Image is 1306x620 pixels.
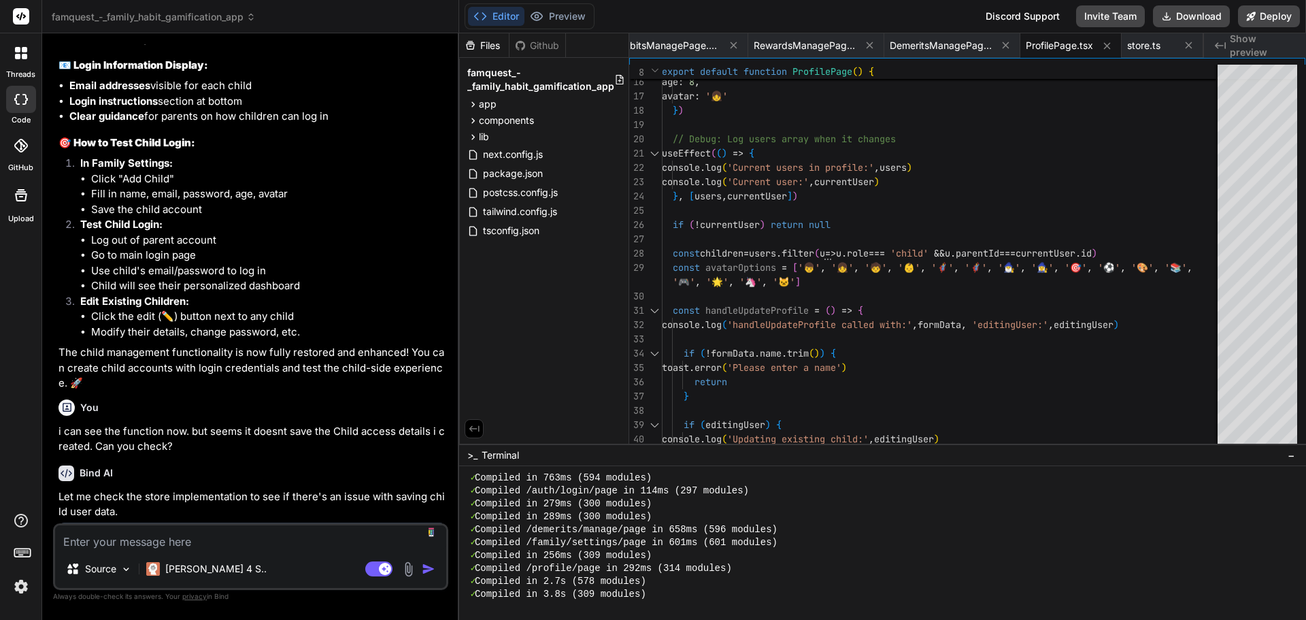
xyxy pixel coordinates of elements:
[987,261,992,274] span: ,
[1187,261,1192,274] span: ,
[820,261,826,274] span: ,
[762,276,767,288] span: ,
[820,247,825,259] span: u
[700,161,705,174] span: .
[69,78,446,94] li: visible for each child
[10,575,33,598] img: settings
[869,247,885,259] span: ===
[727,433,869,445] span: 'Updating existing child:'
[1075,247,1081,259] span: .
[629,318,644,332] div: 32
[954,261,959,274] span: ,
[890,247,928,259] span: 'child'
[760,347,782,359] span: name
[120,564,132,575] img: Pick Models
[694,90,700,102] span: :
[934,247,945,259] span: &&
[662,147,711,159] span: useEffect
[912,319,918,331] span: ,
[471,575,475,588] span: ✓
[854,261,859,274] span: ,
[678,76,684,88] span: :
[475,575,646,588] span: Compiled in 2.7s (578 modules)
[695,276,701,288] span: ,
[934,433,939,445] span: )
[629,432,644,446] div: 40
[673,261,700,274] span: const
[1026,39,1093,52] span: ProfilePage.tsx
[792,190,798,202] span: )
[91,248,446,263] li: Go to main login page
[52,10,256,24] span: famquest_-_family_habit_gamification_app
[706,276,729,288] span: '🌟'
[972,319,1048,331] span: 'editingUser:'
[792,65,852,78] span: ProfilePage
[662,65,694,78] span: export
[809,347,814,359] span: (
[80,401,99,414] h6: You
[711,347,754,359] span: formData
[700,419,705,431] span: (
[509,39,565,52] div: Github
[471,497,475,510] span: ✓
[852,65,858,78] span: (
[8,162,33,174] label: GitHub
[629,89,644,103] div: 17
[705,261,776,274] span: avatarOptions
[629,132,644,146] div: 20
[475,588,646,601] span: Compiled in 3.8s (309 modules)
[629,146,644,161] div: 21
[662,90,694,102] span: avatar
[629,103,644,118] div: 18
[471,588,475,601] span: ✓
[705,319,722,331] span: log
[618,39,720,52] span: HabitsManagePage.tsx
[80,157,173,169] strong: In Family Settings:
[662,176,700,188] span: console
[716,147,722,159] span: (
[825,304,831,316] span: (
[684,347,694,359] span: if
[880,161,907,174] span: users
[475,497,652,510] span: Compiled in 279ms (300 modules)
[58,424,446,455] p: i can see the function now. but seems it doesnt save the Child access details i created. Can you ...
[69,95,158,108] strong: Login instructions
[673,133,896,145] span: // Debug: Log users array when it changes
[629,261,644,275] div: 29
[820,347,825,359] span: )
[907,161,912,174] span: )
[1230,32,1295,59] span: Show preview
[629,161,644,175] div: 22
[471,549,475,562] span: ✓
[760,218,765,231] span: )
[471,510,475,523] span: ✓
[673,104,678,116] span: }
[629,65,644,80] span: 8
[646,418,663,432] div: Click to collapse the range.
[482,223,541,239] span: tsconfig.json
[479,130,489,144] span: lib
[678,190,684,202] span: ,
[58,489,446,520] p: Let me check the store implementation to see if there's an issue with saving child user data.
[646,346,663,361] div: Click to collapse the range.
[705,90,728,102] span: '👧'
[694,361,722,374] span: error
[471,562,475,575] span: ✓
[662,161,700,174] span: console
[1031,261,1054,274] span: '🧙‍♀️'
[482,165,544,182] span: package.json
[1098,261,1120,274] span: '⚽'
[146,562,160,576] img: Claude 4 Sonnet
[831,261,854,274] span: '👧'
[977,5,1068,27] div: Discord Support
[858,304,863,316] span: {
[918,319,961,331] span: formData
[749,247,776,259] span: users
[773,276,795,288] span: '🐱'
[69,110,144,123] strong: Clear guidance
[91,202,446,218] li: Save the child account
[1020,261,1026,274] span: ,
[662,319,700,331] span: console
[1131,261,1154,274] span: '🎨'
[898,261,920,274] span: '👶'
